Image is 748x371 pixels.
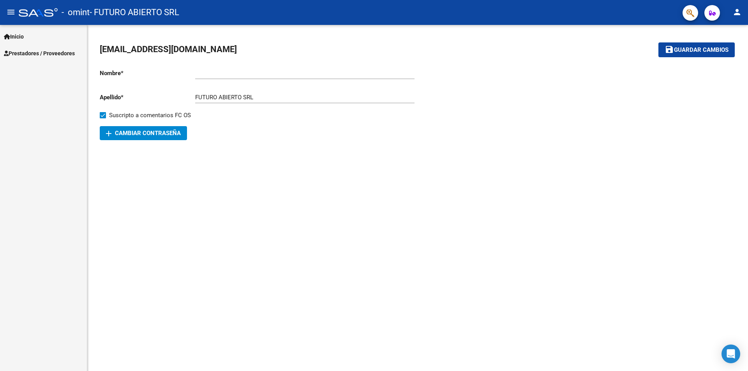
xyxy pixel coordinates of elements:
mat-icon: menu [6,7,16,17]
button: Guardar cambios [658,42,735,57]
span: [EMAIL_ADDRESS][DOMAIN_NAME] [100,44,237,54]
span: - omint [62,4,90,21]
mat-icon: add [104,129,113,138]
div: Open Intercom Messenger [722,345,740,363]
mat-icon: person [732,7,742,17]
button: Cambiar Contraseña [100,126,187,140]
span: Guardar cambios [674,47,729,54]
span: Cambiar Contraseña [106,130,181,137]
span: Suscripto a comentarios FC OS [109,111,191,120]
p: Nombre [100,69,195,77]
span: Inicio [4,32,24,41]
mat-icon: save [665,45,674,54]
span: Prestadores / Proveedores [4,49,75,58]
span: - FUTURO ABIERTO SRL [90,4,179,21]
p: Apellido [100,93,195,102]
